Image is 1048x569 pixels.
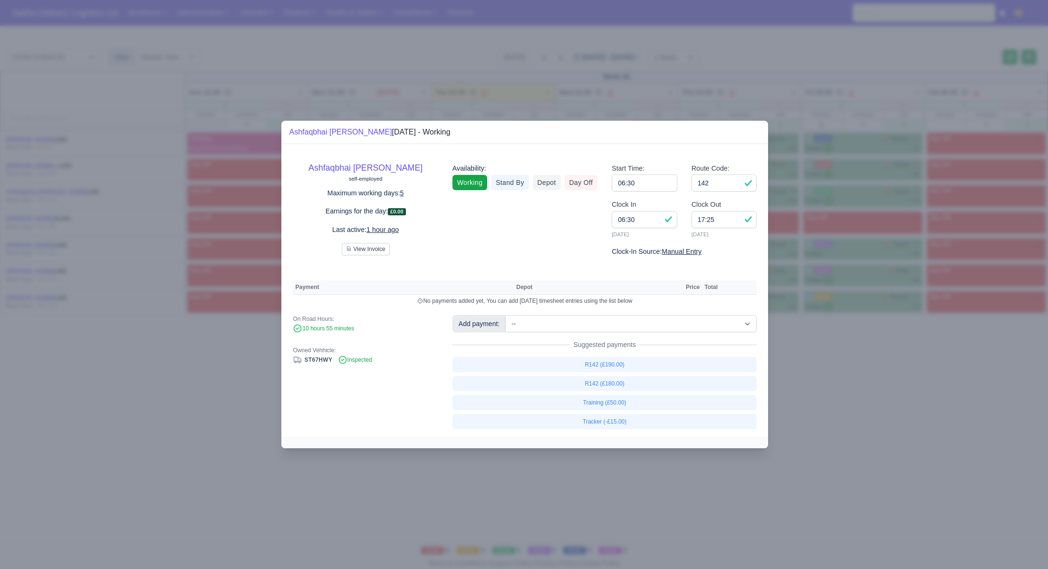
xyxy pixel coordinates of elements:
[692,199,721,210] label: Clock Out
[293,347,438,354] div: Owned Vehhicle:
[342,243,390,255] button: View Invoice
[452,395,757,410] a: Training (£50.00)
[565,175,598,190] a: Day Off
[702,280,720,295] th: Total
[514,280,676,295] th: Depot
[293,206,438,217] p: Earnings for the day:
[662,248,702,255] u: Manual Entry
[293,357,332,363] a: ST67HWY
[293,325,438,333] div: 10 hours 55 minutes
[289,126,450,138] div: [DATE] - Working
[452,357,757,372] a: R142 (£190.00)
[612,230,677,239] small: [DATE]
[452,414,757,429] a: Tracker (-£15.00)
[293,188,438,199] p: Maximum working days:
[1000,523,1048,569] iframe: Chat Widget
[400,189,404,197] u: 5
[293,295,757,308] td: No payments added yet, You can add [DATE] timesheet entries using the list below
[533,175,561,190] a: Depot
[308,163,423,173] a: Ashfaqbhai [PERSON_NAME]
[692,230,757,239] small: [DATE]
[388,208,406,215] span: £0.00
[612,246,757,257] div: Clock-In Source:
[569,340,640,349] span: Suggested payments
[452,376,757,391] a: R142 (£180.00)
[293,315,438,323] div: On Road Hours:
[692,163,730,174] label: Route Code:
[293,224,438,235] p: Last active:
[491,175,529,190] a: Stand By
[452,175,487,190] a: Working
[683,280,702,295] th: Price
[612,163,644,174] label: Start Time:
[289,128,392,136] a: Ashfaqbhai [PERSON_NAME]
[338,357,372,363] span: Inspected
[366,226,399,233] u: 1 hour ago
[349,176,383,182] small: self-employed
[452,315,506,332] div: Add payment:
[612,199,636,210] label: Clock In
[293,280,514,295] th: Payment
[452,163,597,174] div: Availability:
